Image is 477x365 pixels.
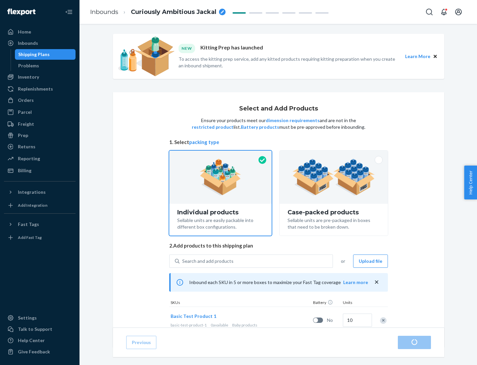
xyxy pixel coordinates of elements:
[4,200,76,211] a: Add Integration
[4,27,76,37] a: Home
[4,38,76,48] a: Inbounds
[18,121,34,127] div: Freight
[18,235,42,240] div: Add Fast Tag
[18,315,37,321] div: Settings
[343,279,368,286] button: Learn more
[18,97,34,104] div: Orders
[18,29,31,35] div: Home
[288,209,380,216] div: Case-packed products
[90,8,118,16] a: Inbounds
[18,167,31,174] div: Billing
[189,139,219,146] button: packing type
[171,313,216,320] button: Basic Test Product 1
[177,216,264,230] div: Sellable units are easily packable into different box configurations.
[241,124,279,130] button: Battery products
[353,255,388,268] button: Upload file
[15,60,76,71] a: Problems
[342,300,371,307] div: Units
[432,53,439,60] button: Close
[200,44,263,53] p: Kitting Prep has launched
[4,313,76,323] a: Settings
[288,216,380,230] div: Sellable units are pre-packaged in boxes that need to be broken down.
[18,221,39,228] div: Fast Tags
[18,109,32,115] div: Parcel
[4,165,76,176] a: Billing
[18,74,39,80] div: Inventory
[171,313,216,319] span: Basic Test Product 1
[327,317,340,324] span: No
[4,335,76,346] a: Help Center
[126,336,156,349] button: Previous
[437,5,450,19] button: Open notifications
[4,72,76,82] a: Inventory
[192,124,234,130] button: restricted product
[171,322,310,328] div: Baby products
[4,153,76,164] a: Reporting
[169,139,388,146] span: 1. Select
[18,202,47,208] div: Add Integration
[169,242,388,249] span: 2. Add products to this shipping plan
[191,117,366,130] p: Ensure your products meet our and are not in the list. must be pre-approved before inbounding.
[4,187,76,197] button: Integrations
[4,107,76,117] a: Parcel
[182,258,234,264] div: Search and add products
[312,300,342,307] div: Battery
[18,51,50,58] div: Shipping Plans
[343,314,372,327] input: Quantity
[239,106,318,112] h1: Select and Add Products
[18,132,28,139] div: Prep
[85,2,231,22] ol: breadcrumbs
[211,323,228,328] span: 0 available
[4,324,76,334] a: Talk to Support
[15,49,76,60] a: Shipping Plans
[18,62,39,69] div: Problems
[169,273,388,292] div: Inbound each SKU in 5 or more boxes to maximize your Fast Tag coverage
[18,337,45,344] div: Help Center
[171,323,207,328] span: basic-test-product-1
[373,279,380,286] button: close
[18,40,38,46] div: Inbounds
[452,5,465,19] button: Open account menu
[18,86,53,92] div: Replenishments
[4,119,76,129] a: Freight
[4,95,76,106] a: Orders
[4,141,76,152] a: Returns
[380,317,387,324] div: Remove Item
[4,232,76,243] a: Add Fast Tag
[423,5,436,19] button: Open Search Box
[4,130,76,141] a: Prep
[18,348,50,355] div: Give Feedback
[341,258,345,264] span: or
[177,209,264,216] div: Individual products
[18,143,35,150] div: Returns
[266,117,320,124] button: dimension requirements
[18,189,46,195] div: Integrations
[179,44,195,53] div: NEW
[405,53,430,60] button: Learn More
[62,5,76,19] button: Close Navigation
[131,8,216,17] span: Curiously Ambitious Jackal
[4,346,76,357] button: Give Feedback
[292,159,375,195] img: case-pack.59cecea509d18c883b923b81aeac6d0b.png
[464,166,477,199] button: Help Center
[4,219,76,230] button: Fast Tags
[200,159,241,195] img: individual-pack.facf35554cb0f1810c75b2bd6df2d64e.png
[18,155,40,162] div: Reporting
[18,326,52,332] div: Talk to Support
[179,56,399,69] p: To access the kitting prep service, add any kitted products requiring kitting preparation when yo...
[4,84,76,94] a: Replenishments
[7,9,35,15] img: Flexport logo
[169,300,312,307] div: SKUs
